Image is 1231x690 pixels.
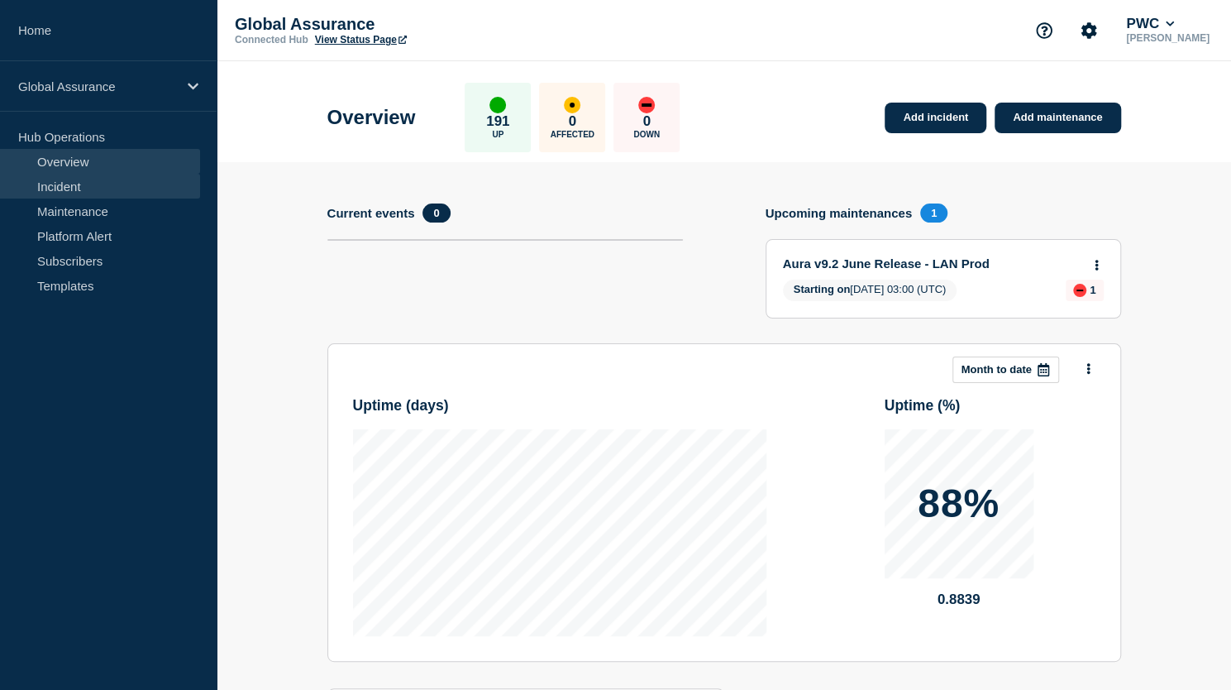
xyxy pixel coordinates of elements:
[235,15,565,34] p: Global Assurance
[327,206,415,220] h4: Current events
[315,34,407,46] a: View Status Page
[918,484,1000,524] p: 88%
[353,397,766,414] h3: Uptime ( days )
[569,113,576,130] p: 0
[327,106,416,129] h1: Overview
[783,280,957,301] span: [DATE] 03:00 (UTC)
[638,97,655,113] div: down
[643,113,651,130] p: 0
[551,130,594,139] p: Affected
[885,103,986,133] a: Add incident
[492,130,503,139] p: Up
[794,283,851,295] span: Starting on
[1123,32,1213,44] p: [PERSON_NAME]
[489,97,506,113] div: up
[995,103,1120,133] a: Add maintenance
[235,34,308,46] p: Connected Hub
[486,113,509,130] p: 191
[1027,13,1062,48] button: Support
[952,357,1059,383] button: Month to date
[961,363,1032,376] p: Month to date
[783,256,1081,271] a: Aura v9.2 June Release - LAN Prod
[1123,16,1177,32] button: PWC
[18,79,177,93] p: Global Assurance
[633,130,660,139] p: Down
[1071,13,1106,48] button: Account settings
[1090,284,1095,296] p: 1
[1073,284,1086,297] div: down
[766,206,913,220] h4: Upcoming maintenances
[564,97,580,113] div: affected
[422,204,450,223] span: 0
[885,592,1033,608] p: 0.8839
[920,204,947,223] span: 1
[885,397,1095,414] h3: Uptime ( % )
